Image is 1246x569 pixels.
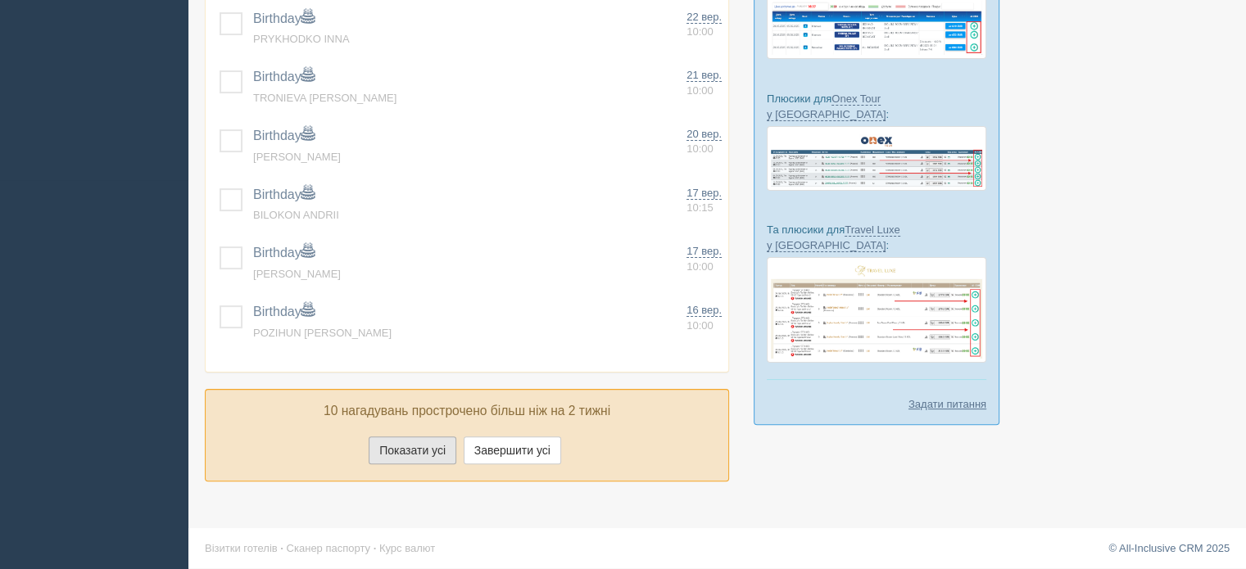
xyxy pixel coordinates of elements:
[369,436,456,464] button: Показати усі
[253,151,341,163] a: [PERSON_NAME]
[686,127,722,157] a: 20 вер. 10:00
[253,11,315,25] a: Birthday
[374,542,377,554] span: ·
[686,84,714,97] span: 10:00
[686,128,722,141] span: 20 вер.
[686,68,722,98] a: 21 вер. 10:00
[253,327,392,339] a: POZIHUN [PERSON_NAME]
[686,25,714,38] span: 10:00
[686,142,714,155] span: 10:00
[686,303,722,333] a: 16 вер. 10:00
[686,186,722,216] a: 17 вер. 10:15
[253,33,350,45] a: PRYKHODKO INNA
[686,319,714,332] span: 10:00
[1108,542,1230,554] a: © All-Inclusive CRM 2025
[218,402,716,421] p: 10 нагадувань прострочено більш ніж на 2 тижні
[686,245,722,258] span: 17 вер.
[379,542,435,554] a: Курс валют
[686,201,714,214] span: 10:15
[287,542,370,554] a: Сканер паспорту
[253,70,315,84] a: Birthday
[253,305,315,318] a: Birthday
[767,224,900,252] a: Travel Luxe у [GEOGRAPHIC_DATA]
[464,436,561,464] button: Завершити усі
[253,187,315,201] a: Birthday
[767,222,986,253] p: Та плюсики для :
[686,187,722,200] span: 17 вер.
[253,129,315,142] a: Birthday
[686,244,722,274] a: 17 вер. 10:00
[767,91,986,122] p: Плюсики для :
[686,69,722,82] span: 21 вер.
[253,246,315,260] a: Birthday
[280,542,283,554] span: ·
[767,126,986,191] img: onex-tour-proposal-crm-for-travel-agency.png
[686,260,714,273] span: 10:00
[686,11,722,24] span: 22 вер.
[205,542,278,554] a: Візитки готелів
[686,10,722,40] a: 22 вер. 10:00
[253,209,339,221] a: BILOKON ANDRII
[253,92,396,104] a: TRONIEVA [PERSON_NAME]
[767,93,886,121] a: Onex Tour у [GEOGRAPHIC_DATA]
[686,304,722,317] span: 16 вер.
[253,268,341,280] a: [PERSON_NAME]
[908,396,986,412] a: Задати питання
[767,257,986,363] img: travel-luxe-%D0%BF%D0%BE%D0%B4%D0%B1%D0%BE%D1%80%D0%BA%D0%B0-%D1%81%D1%80%D0%BC-%D0%B4%D0%BB%D1%8...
